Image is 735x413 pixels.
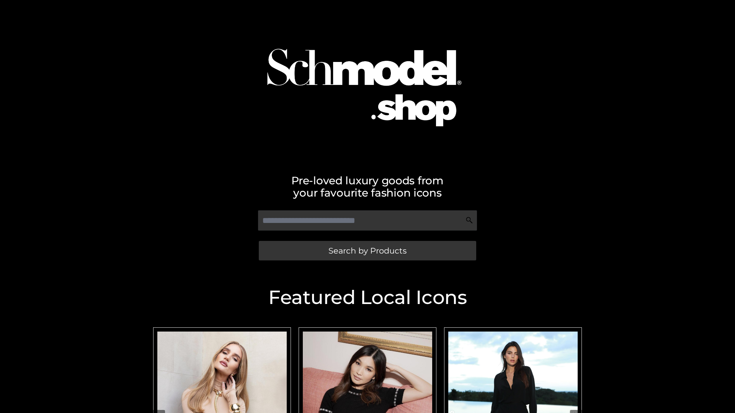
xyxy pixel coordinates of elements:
a: Search by Products [259,241,476,260]
h2: Featured Local Icons​ [149,288,586,307]
span: Search by Products [328,247,407,255]
h2: Pre-loved luxury goods from your favourite fashion icons [149,174,586,199]
img: Search Icon [465,216,473,224]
